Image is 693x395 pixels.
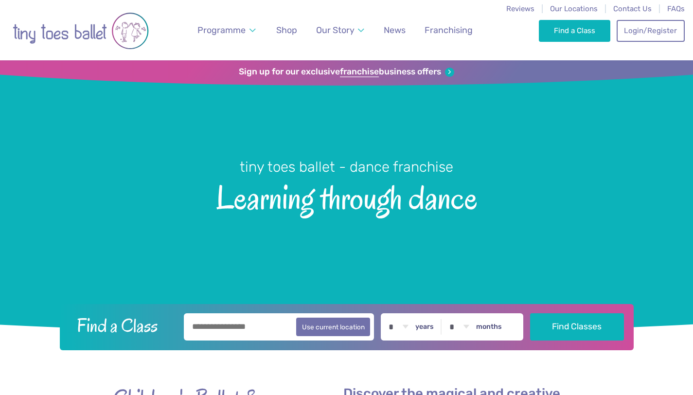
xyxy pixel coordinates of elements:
[13,6,149,55] img: tiny toes ballet
[415,323,434,331] label: years
[69,313,177,338] h2: Find a Class
[539,20,610,41] a: Find a Class
[193,19,260,41] a: Programme
[420,19,477,41] a: Franchising
[239,67,454,77] a: Sign up for our exclusivefranchisebusiness offers
[240,159,453,175] small: tiny toes ballet - dance franchise
[384,25,406,35] span: News
[530,313,624,341] button: Find Classes
[667,4,685,13] a: FAQs
[296,318,371,336] button: Use current location
[506,4,534,13] a: Reviews
[197,25,246,35] span: Programme
[276,25,297,35] span: Shop
[340,67,379,77] strong: franchise
[476,323,502,331] label: months
[425,25,473,35] span: Franchising
[550,4,598,13] a: Our Locations
[272,19,302,41] a: Shop
[312,19,369,41] a: Our Story
[613,4,652,13] a: Contact Us
[379,19,410,41] a: News
[17,177,676,216] span: Learning through dance
[617,20,685,41] a: Login/Register
[316,25,355,35] span: Our Story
